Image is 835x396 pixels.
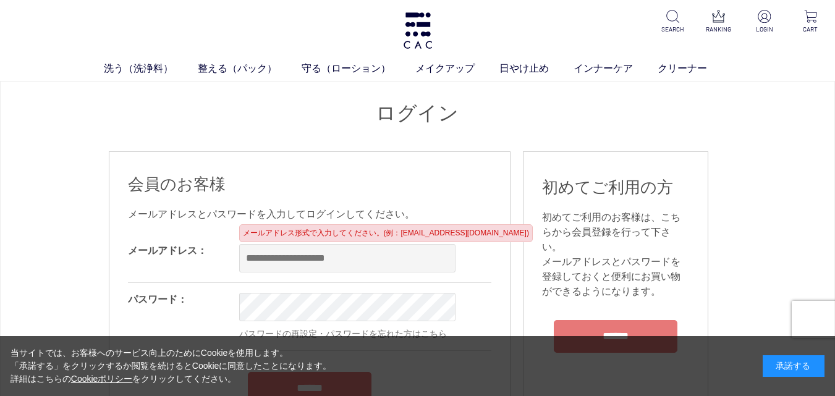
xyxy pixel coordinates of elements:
div: 承諾する [763,355,824,377]
span: 初めてご利用の方 [542,178,673,196]
a: Cookieポリシー [71,374,133,384]
div: メールアドレスとパスワードを入力してログインしてください。 [128,207,491,222]
div: メールアドレス形式で入力してください。(例：[EMAIL_ADDRESS][DOMAIN_NAME]) [239,224,533,242]
a: メイクアップ [415,61,499,76]
a: 日やけ止め [499,61,574,76]
div: 初めてご利用のお客様は、こちらから会員登録を行って下さい。 メールアドレスとパスワードを登録しておくと便利にお買い物ができるようになります。 [542,210,689,299]
p: LOGIN [750,25,779,34]
label: パスワード： [128,294,187,305]
a: パスワードの再設定・パスワードを忘れた方はこちら [239,329,447,339]
a: 守る（ローション） [302,61,415,76]
label: メールアドレス： [128,245,207,256]
a: 整える（パック） [198,61,302,76]
p: CART [795,25,825,34]
a: CART [795,10,825,34]
a: LOGIN [750,10,779,34]
a: RANKING [704,10,734,34]
div: 当サイトでは、お客様へのサービス向上のためにCookieを使用します。 「承諾する」をクリックするか閲覧を続けるとCookieに同意したことになります。 詳細はこちらの をクリックしてください。 [11,347,332,385]
p: RANKING [704,25,734,34]
a: 洗う（洗浄料） [104,61,198,76]
img: logo [402,12,434,49]
span: 会員のお客様 [128,175,226,193]
a: SEARCH [658,10,688,34]
a: インナーケア [574,61,658,76]
h1: ログイン [109,100,727,127]
p: SEARCH [658,25,688,34]
a: クリーナー [658,61,732,76]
